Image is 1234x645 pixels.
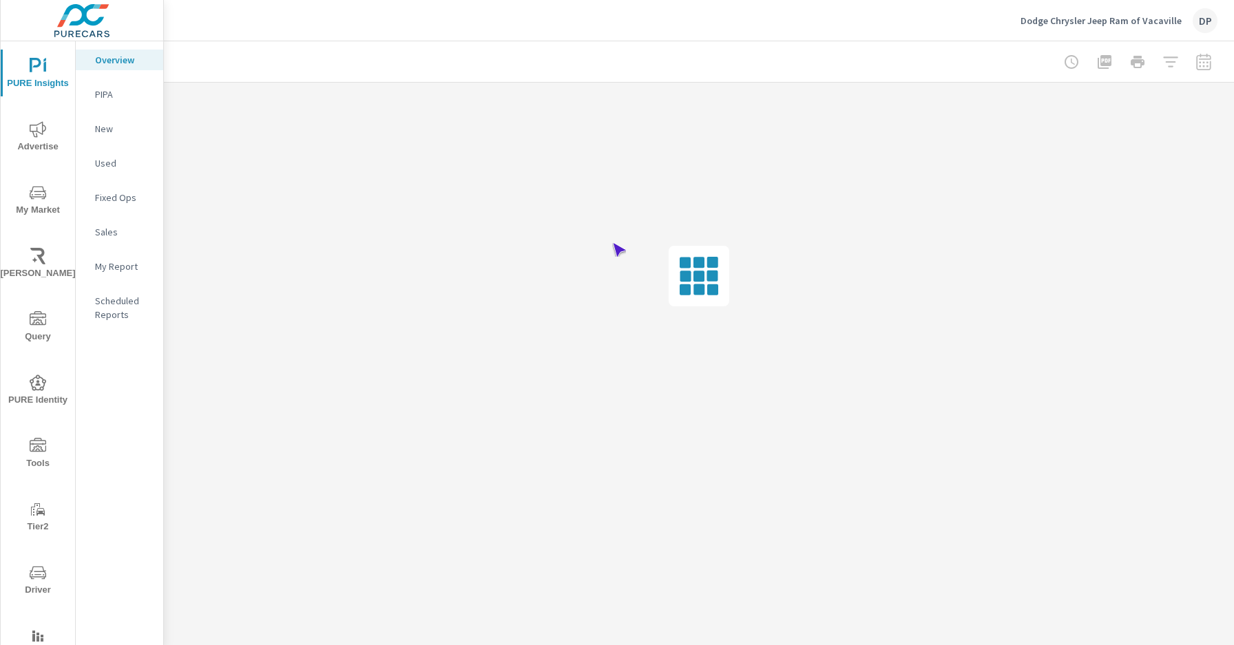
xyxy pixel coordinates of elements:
[1193,8,1217,33] div: DP
[5,374,71,408] span: PURE Identity
[5,184,71,218] span: My Market
[1021,14,1182,27] p: Dodge Chrysler Jeep Ram of Vacaville
[95,156,152,170] p: Used
[95,260,152,273] p: My Report
[76,290,163,325] div: Scheduled Reports
[5,248,71,282] span: [PERSON_NAME]
[76,118,163,139] div: New
[95,191,152,204] p: Fixed Ops
[76,222,163,242] div: Sales
[95,53,152,67] p: Overview
[76,84,163,105] div: PIPA
[5,58,71,92] span: PURE Insights
[95,122,152,136] p: New
[76,256,163,277] div: My Report
[95,225,152,239] p: Sales
[5,121,71,155] span: Advertise
[76,50,163,70] div: Overview
[76,187,163,208] div: Fixed Ops
[5,311,71,345] span: Query
[5,438,71,472] span: Tools
[76,153,163,173] div: Used
[5,564,71,598] span: Driver
[95,87,152,101] p: PIPA
[5,501,71,535] span: Tier2
[95,294,152,321] p: Scheduled Reports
